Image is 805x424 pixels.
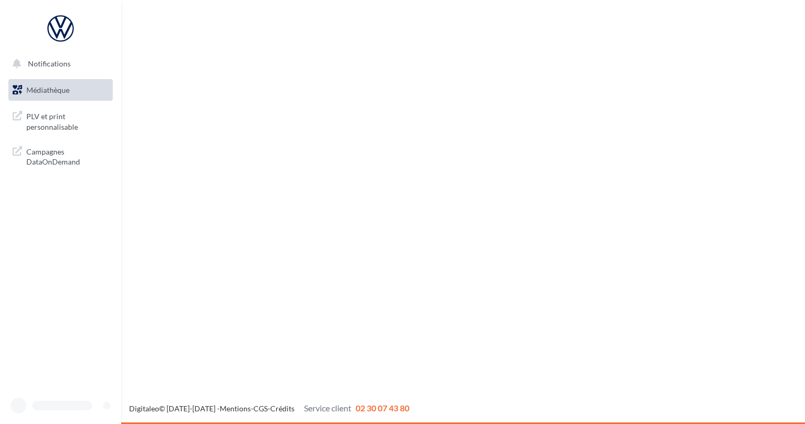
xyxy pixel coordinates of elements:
[6,53,111,75] button: Notifications
[220,404,251,413] a: Mentions
[26,85,70,94] span: Médiathèque
[6,140,115,171] a: Campagnes DataOnDemand
[129,404,159,413] a: Digitaleo
[253,404,268,413] a: CGS
[28,59,71,68] span: Notifications
[304,403,351,413] span: Service client
[6,79,115,101] a: Médiathèque
[129,404,409,413] span: © [DATE]-[DATE] - - -
[270,404,294,413] a: Crédits
[26,144,109,167] span: Campagnes DataOnDemand
[6,105,115,136] a: PLV et print personnalisable
[26,109,109,132] span: PLV et print personnalisable
[356,403,409,413] span: 02 30 07 43 80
